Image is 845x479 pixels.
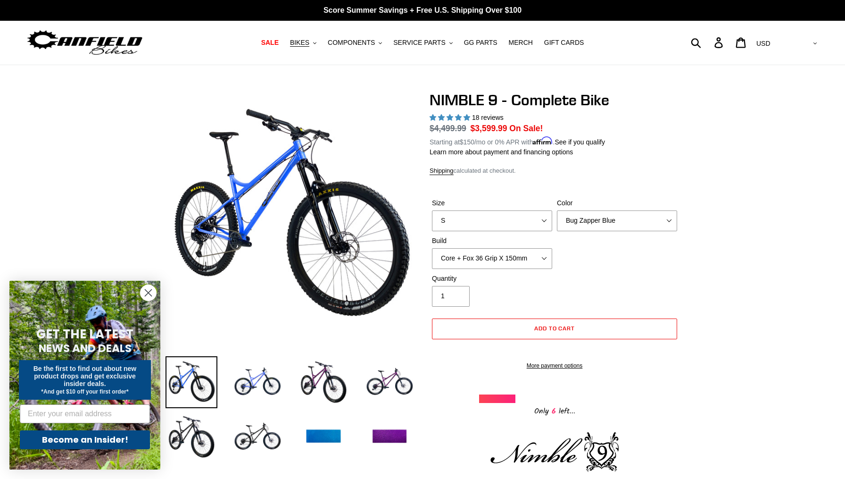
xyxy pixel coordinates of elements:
input: Enter your email address [20,404,150,423]
span: GG PARTS [464,39,497,47]
span: $150 [460,138,474,146]
img: Load image into Gallery viewer, NIMBLE 9 - Complete Bike [232,411,283,463]
span: 4.89 stars [430,114,472,121]
button: SERVICE PARTS [389,36,457,49]
s: $4,499.99 [430,124,466,133]
img: Load image into Gallery viewer, NIMBLE 9 - Complete Bike [364,411,415,463]
span: Affirm [533,137,553,145]
label: Quantity [432,274,552,284]
p: Starting at /mo or 0% APR with . [430,135,605,147]
h1: NIMBLE 9 - Complete Bike [430,91,679,109]
img: Load image into Gallery viewer, NIMBLE 9 - Complete Bike [232,356,283,408]
span: SERVICE PARTS [393,39,445,47]
a: Learn more about payment and financing options [430,148,573,156]
button: Become an Insider! [20,430,150,449]
img: Canfield Bikes [26,28,144,58]
span: MERCH [509,39,533,47]
a: GIFT CARDS [539,36,589,49]
a: SALE [257,36,283,49]
span: BIKES [290,39,309,47]
span: SALE [261,39,279,47]
span: *And get $10 off your first order* [41,388,128,395]
label: Size [432,198,552,208]
img: Load image into Gallery viewer, NIMBLE 9 - Complete Bike [166,356,217,408]
a: See if you qualify - Learn more about Affirm Financing (opens in modal) [555,138,605,146]
span: 18 reviews [472,114,504,121]
a: More payment options [432,361,677,370]
span: GET THE LATEST [36,326,133,343]
img: Load image into Gallery viewer, NIMBLE 9 - Complete Bike [364,356,415,408]
span: COMPONENTS [328,39,375,47]
button: Add to cart [432,319,677,339]
div: Only left... [479,403,630,418]
input: Search [696,32,720,53]
a: MERCH [504,36,538,49]
span: $3,599.99 [471,124,507,133]
a: Shipping [430,167,454,175]
span: On Sale! [509,122,543,134]
label: Build [432,236,552,246]
label: Color [557,198,677,208]
img: Load image into Gallery viewer, NIMBLE 9 - Complete Bike [166,411,217,463]
div: calculated at checkout. [430,166,679,176]
a: GG PARTS [459,36,502,49]
img: Load image into Gallery viewer, NIMBLE 9 - Complete Bike [298,411,349,463]
span: GIFT CARDS [544,39,584,47]
span: 6 [549,405,559,417]
span: Add to cart [534,325,575,332]
span: Be the first to find out about new product drops and get exclusive insider deals. [33,365,137,387]
button: COMPONENTS [323,36,387,49]
span: NEWS AND DEALS [39,341,132,356]
button: BIKES [285,36,321,49]
img: Load image into Gallery viewer, NIMBLE 9 - Complete Bike [298,356,349,408]
button: Close dialog [140,285,157,301]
